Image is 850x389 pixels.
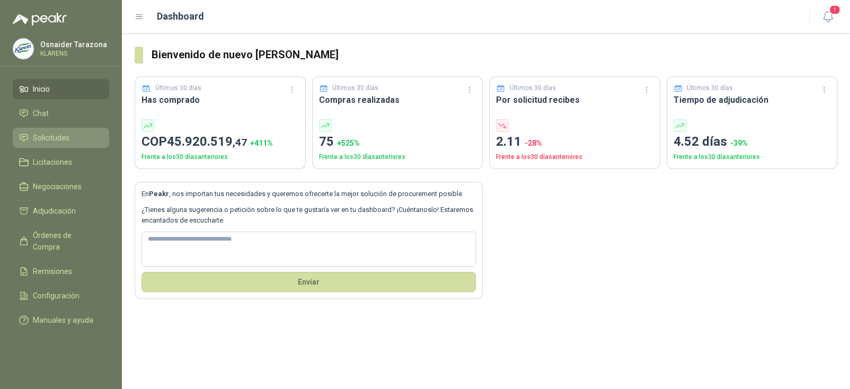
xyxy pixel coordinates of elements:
[13,201,109,221] a: Adjudicación
[40,41,107,48] p: Osnaider Tarazona
[13,103,109,123] a: Chat
[13,310,109,330] a: Manuales y ayuda
[33,181,82,192] span: Negociaciones
[337,139,360,147] span: + 525 %
[141,205,476,226] p: ¿Tienes alguna sugerencia o petición sobre lo que te gustaría ver en tu dashboard? ¡Cuéntanoslo! ...
[13,152,109,172] a: Licitaciones
[33,83,50,95] span: Inicio
[152,47,837,63] h3: Bienvenido de nuevo [PERSON_NAME]
[149,190,169,198] b: Peakr
[319,152,476,162] p: Frente a los 30 días anteriores
[496,132,653,152] p: 2.11
[13,225,109,257] a: Órdenes de Compra
[332,83,378,93] p: Últimos 30 días
[167,134,247,149] span: 45.920.519
[496,152,653,162] p: Frente a los 30 días anteriores
[157,9,204,24] h1: Dashboard
[674,93,831,107] h3: Tiempo de adjudicación
[510,83,556,93] p: Últimos 30 días
[33,266,72,277] span: Remisiones
[818,7,837,26] button: 1
[33,314,93,326] span: Manuales y ayuda
[33,132,69,144] span: Solicitudes
[40,50,107,57] p: KLARENS
[141,152,299,162] p: Frente a los 30 días anteriores
[319,93,476,107] h3: Compras realizadas
[13,39,33,59] img: Company Logo
[674,132,831,152] p: 4.52 días
[496,93,653,107] h3: Por solicitud recibes
[141,189,476,199] p: En , nos importan tus necesidades y queremos ofrecerte la mejor solución de procurement posible.
[155,83,201,93] p: Últimos 30 días
[233,136,247,148] span: ,47
[33,156,72,168] span: Licitaciones
[829,5,840,15] span: 1
[13,128,109,148] a: Solicitudes
[319,132,476,152] p: 75
[33,229,99,253] span: Órdenes de Compra
[525,139,542,147] span: -28 %
[33,290,79,302] span: Configuración
[13,79,109,99] a: Inicio
[13,13,67,25] img: Logo peakr
[13,261,109,281] a: Remisiones
[141,93,299,107] h3: Has comprado
[13,286,109,306] a: Configuración
[730,139,748,147] span: -39 %
[33,205,76,217] span: Adjudicación
[141,132,299,152] p: COP
[13,176,109,197] a: Negociaciones
[674,152,831,162] p: Frente a los 30 días anteriores
[33,108,49,119] span: Chat
[687,83,733,93] p: Últimos 30 días
[141,272,476,292] button: Envíar
[250,139,273,147] span: + 411 %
